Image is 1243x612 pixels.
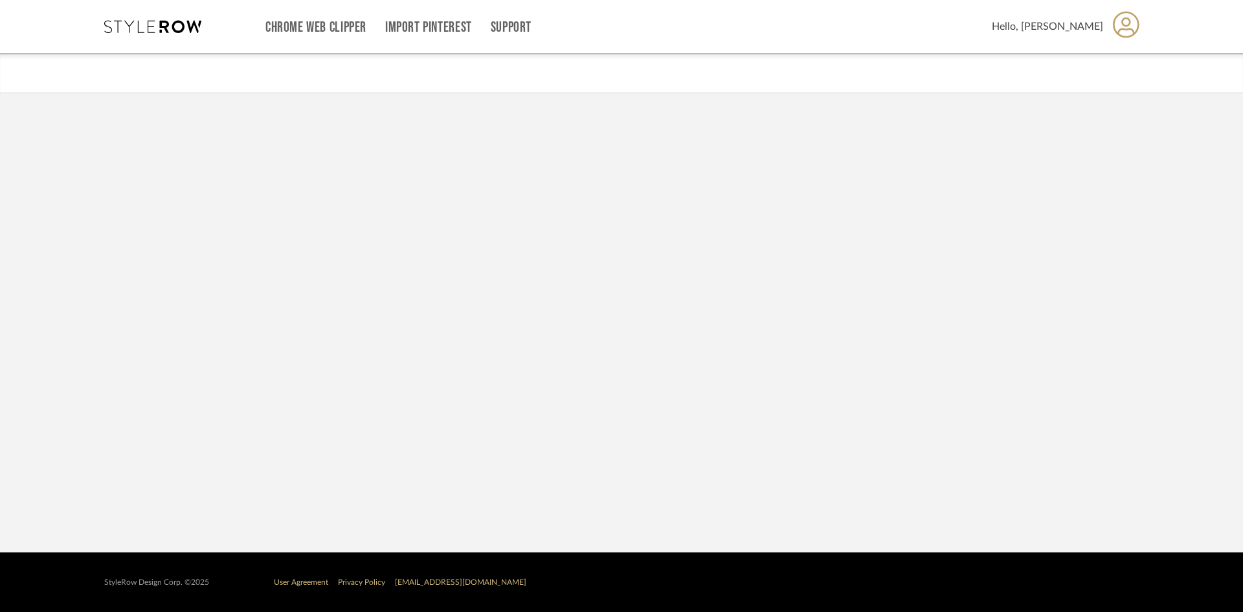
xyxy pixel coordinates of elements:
[265,22,366,33] a: Chrome Web Clipper
[274,578,328,586] a: User Agreement
[395,578,526,586] a: [EMAIL_ADDRESS][DOMAIN_NAME]
[338,578,385,586] a: Privacy Policy
[992,19,1103,34] span: Hello, [PERSON_NAME]
[104,578,209,587] div: StyleRow Design Corp. ©2025
[491,22,532,33] a: Support
[385,22,472,33] a: Import Pinterest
